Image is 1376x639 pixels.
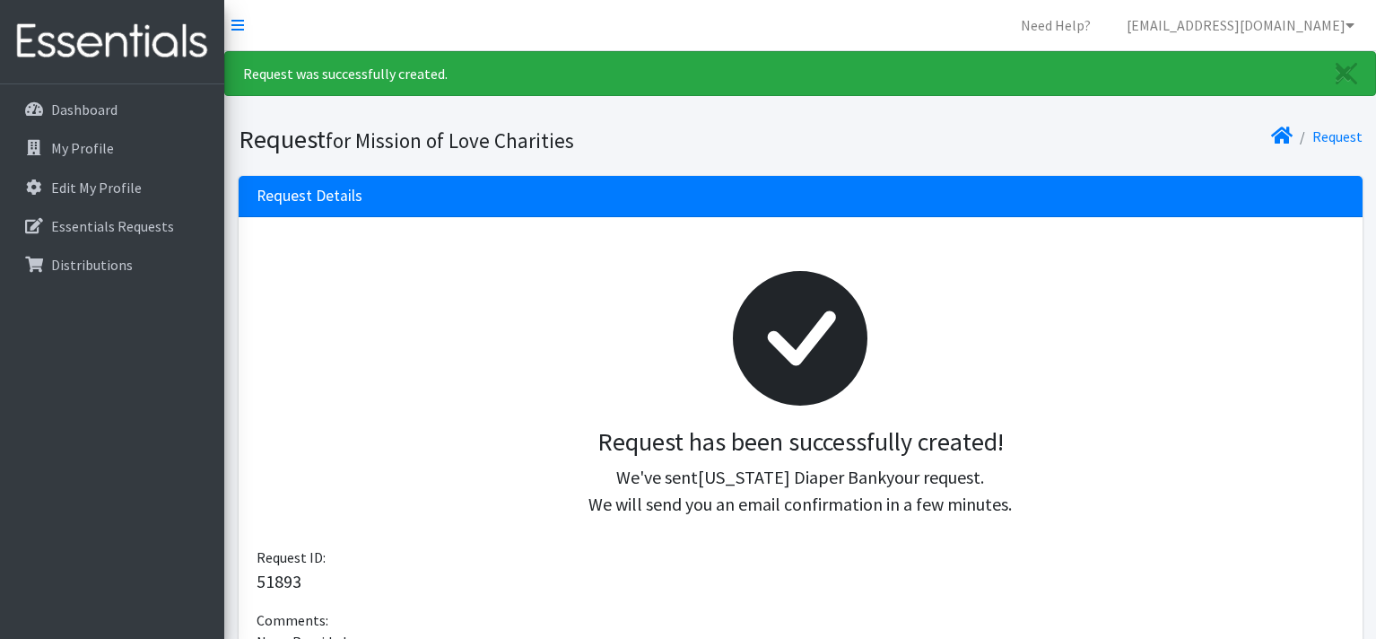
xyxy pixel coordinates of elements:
p: Edit My Profile [51,179,142,197]
img: HumanEssentials [7,12,217,72]
p: My Profile [51,139,114,157]
p: Distributions [51,256,133,274]
h3: Request Details [257,187,362,206]
a: My Profile [7,130,217,166]
a: Dashboard [7,92,217,127]
p: Dashboard [51,101,118,118]
a: Edit My Profile [7,170,217,206]
a: [EMAIL_ADDRESS][DOMAIN_NAME] [1112,7,1369,43]
p: 51893 [257,568,1345,595]
span: [US_STATE] Diaper Bank [698,466,886,488]
h3: Request has been successfully created! [271,427,1330,458]
span: Request ID: [257,548,326,566]
p: We've sent your request. We will send you an email confirmation in a few minutes. [271,464,1330,518]
div: Request was successfully created. [224,51,1376,96]
p: Essentials Requests [51,217,174,235]
h1: Request [239,124,794,155]
a: Distributions [7,247,217,283]
a: Need Help? [1006,7,1105,43]
small: for Mission of Love Charities [326,127,574,153]
a: Request [1312,127,1363,145]
a: Essentials Requests [7,208,217,244]
span: Comments: [257,611,328,629]
a: Close [1318,52,1375,95]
